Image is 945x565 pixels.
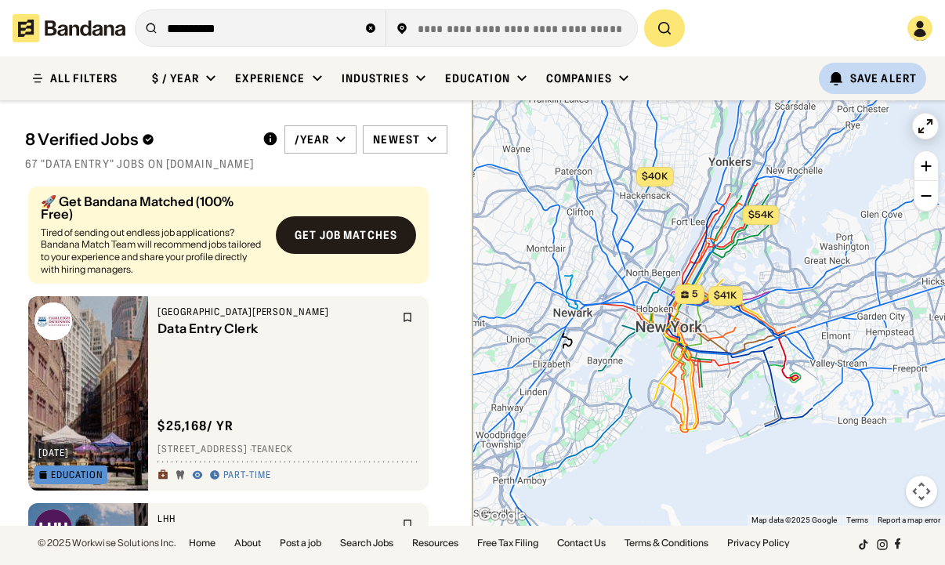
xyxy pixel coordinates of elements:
[189,538,215,548] a: Home
[476,505,528,526] img: Google
[38,538,176,548] div: © 2025 Workwise Solutions Inc.
[476,505,528,526] a: Open this area in Google Maps (opens a new window)
[342,71,409,85] div: Industries
[25,180,447,526] div: grid
[25,130,250,149] div: 8 Verified Jobs
[157,321,393,336] div: Data Entry Clerk
[878,516,940,524] a: Report a map error
[295,132,330,147] div: /year
[714,289,737,301] span: $41k
[38,448,69,458] div: [DATE]
[152,71,199,85] div: $ / year
[445,71,510,85] div: Education
[340,538,393,548] a: Search Jobs
[235,71,305,85] div: Experience
[34,302,72,340] img: Fairleigh Dickinson University logo
[412,538,458,548] a: Resources
[234,538,261,548] a: About
[692,288,698,301] span: 5
[751,516,837,524] span: Map data ©2025 Google
[157,444,419,456] div: [STREET_ADDRESS] · Teaneck
[906,476,937,507] button: Map camera controls
[13,14,125,42] img: Bandana logotype
[50,73,118,84] div: ALL FILTERS
[546,71,612,85] div: Companies
[727,538,790,548] a: Privacy Policy
[846,516,868,524] a: Terms (opens in new tab)
[477,538,538,548] a: Free Tax Filing
[642,170,668,182] span: $40k
[34,509,72,547] img: LHH logo
[748,208,773,220] span: $54k
[850,71,917,85] div: Save Alert
[157,512,393,525] div: LHH
[157,306,393,318] div: [GEOGRAPHIC_DATA][PERSON_NAME]
[557,538,606,548] a: Contact Us
[223,469,271,482] div: Part-time
[157,418,234,434] div: $ 25,168 / yr
[41,226,263,275] div: Tired of sending out endless job applications? Bandana Match Team will recommend jobs tailored to...
[625,538,708,548] a: Terms & Conditions
[51,470,103,480] div: Education
[41,195,263,220] div: 🚀 Get Bandana Matched (100% Free)
[373,132,420,147] div: Newest
[295,230,397,241] div: Get job matches
[25,157,447,171] div: 67 "data entry" jobs on [DOMAIN_NAME]
[280,538,321,548] a: Post a job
